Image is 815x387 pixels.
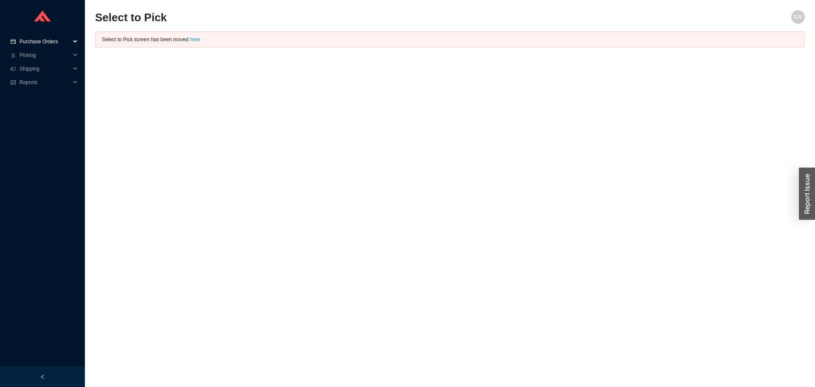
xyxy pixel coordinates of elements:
[40,374,45,379] span: left
[10,39,16,44] span: credit-card
[20,76,70,89] span: Reports
[20,48,70,62] span: Picking
[95,10,627,25] h2: Select to Pick
[10,80,16,85] span: fund
[20,35,70,48] span: Purchase Orders
[794,10,802,24] span: EW
[102,35,798,44] div: Select to Pick screen has been moved
[20,62,70,76] span: Shipping
[190,37,200,42] a: here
